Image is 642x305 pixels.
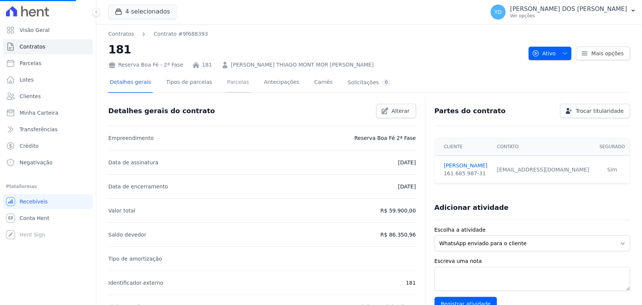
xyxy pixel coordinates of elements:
span: Minha Carteira [20,109,58,117]
h3: Detalhes gerais do contrato [108,106,215,115]
p: [DATE] [398,158,416,167]
a: [PERSON_NAME] THIAGO MONT MOR [PERSON_NAME] [231,61,374,69]
span: Crédito [20,142,39,150]
a: Clientes [3,89,93,104]
div: 161.685.987-31 [444,170,488,178]
span: Lotes [20,76,34,83]
td: Sim [595,156,630,184]
a: Trocar titularidade [560,104,630,118]
h2: 181 [108,41,522,58]
span: YD [494,9,501,15]
span: Trocar titularidade [575,107,624,115]
span: Contratos [20,43,45,50]
a: Negativação [3,155,93,170]
p: Data de encerramento [108,182,168,191]
p: R$ 59.900,00 [380,206,416,215]
a: Mais opções [576,47,630,60]
a: Parcelas [226,73,250,93]
a: Tipos de parcelas [165,73,214,93]
span: Recebíveis [20,198,48,205]
p: Ver opções [510,13,627,19]
div: Plataformas [6,182,90,191]
a: Solicitações0 [346,73,392,93]
a: Detalhes gerais [108,73,153,93]
span: Mais opções [591,50,624,57]
div: 0 [382,79,391,86]
a: Recebíveis [3,194,93,209]
p: R$ 86.350,96 [380,230,416,239]
th: Cliente [435,138,493,156]
div: Solicitações [348,79,391,86]
p: [DATE] [398,182,416,191]
p: Saldo devedor [108,230,146,239]
div: Reserva Boa Fé - 2ª Fase [108,61,183,69]
a: Contratos [108,30,134,38]
p: [PERSON_NAME] DOS [PERSON_NAME] [510,5,627,13]
a: Antecipações [263,73,301,93]
span: Alterar [392,107,410,115]
h3: Partes do contrato [434,106,506,115]
a: Conta Hent [3,211,93,226]
span: Transferências [20,126,58,133]
div: [EMAIL_ADDRESS][DOMAIN_NAME] [497,166,590,174]
th: Contato [492,138,595,156]
nav: Breadcrumb [108,30,522,38]
a: Crédito [3,138,93,153]
p: Reserva Boa Fé 2ª Fase [354,134,416,143]
a: Contratos [3,39,93,54]
a: Parcelas [3,56,93,71]
p: Empreendimento [108,134,154,143]
a: Alterar [376,104,416,118]
a: Carnês [313,73,334,93]
h3: Adicionar atividade [434,203,508,212]
button: 4 selecionados [108,5,176,19]
button: YD [PERSON_NAME] DOS [PERSON_NAME] Ver opções [484,2,642,23]
p: Data de assinatura [108,158,158,167]
a: Transferências [3,122,93,137]
span: Negativação [20,159,53,166]
button: Ativo [528,47,572,60]
a: 181 [202,61,212,69]
p: 181 [406,278,416,287]
a: Minha Carteira [3,105,93,120]
span: Conta Hent [20,214,49,222]
span: Visão Geral [20,26,50,34]
p: Tipo de amortização [108,254,162,263]
label: Escolha a atividade [434,226,630,234]
span: Ativo [532,47,556,60]
th: Segurado [595,138,630,156]
a: Contrato #9f688393 [153,30,208,38]
p: Valor total [108,206,135,215]
span: Clientes [20,93,41,100]
span: Parcelas [20,59,41,67]
a: [PERSON_NAME] [444,162,488,170]
label: Escreva uma nota [434,257,630,265]
a: Lotes [3,72,93,87]
p: Identificador externo [108,278,163,287]
nav: Breadcrumb [108,30,208,38]
a: Visão Geral [3,23,93,38]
